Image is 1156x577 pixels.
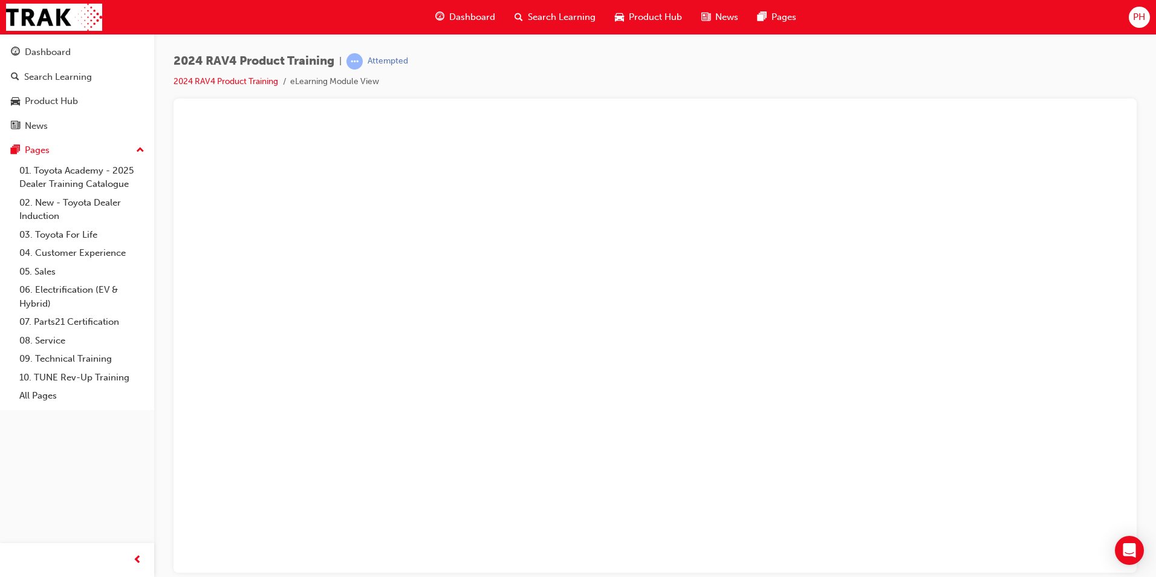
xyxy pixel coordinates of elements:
div: Pages [25,143,50,157]
span: learningRecordVerb_ATTEMPT-icon [346,53,363,70]
li: eLearning Module View [290,75,379,89]
span: news-icon [11,121,20,132]
span: Dashboard [449,10,495,24]
span: pages-icon [758,10,767,25]
a: 02. New - Toyota Dealer Induction [15,194,149,226]
a: Product Hub [5,90,149,112]
a: 09. Technical Training [15,350,149,368]
span: prev-icon [133,553,142,568]
a: All Pages [15,386,149,405]
span: car-icon [615,10,624,25]
span: News [715,10,738,24]
span: Pages [771,10,796,24]
a: 03. Toyota For Life [15,226,149,244]
a: 01. Toyota Academy - 2025 Dealer Training Catalogue [15,161,149,194]
span: news-icon [701,10,710,25]
button: Pages [5,139,149,161]
span: Search Learning [528,10,596,24]
div: Dashboard [25,45,71,59]
span: | [339,54,342,68]
a: pages-iconPages [748,5,806,30]
a: guage-iconDashboard [426,5,505,30]
a: 07. Parts21 Certification [15,313,149,331]
span: pages-icon [11,145,20,156]
button: DashboardSearch LearningProduct HubNews [5,39,149,139]
span: PH [1133,10,1145,24]
span: guage-icon [435,10,444,25]
a: car-iconProduct Hub [605,5,692,30]
span: guage-icon [11,47,20,58]
div: Search Learning [24,70,92,84]
span: car-icon [11,96,20,107]
img: Trak [6,4,102,31]
div: News [25,119,48,133]
a: 06. Electrification (EV & Hybrid) [15,281,149,313]
div: Attempted [368,56,408,67]
div: Product Hub [25,94,78,108]
a: 05. Sales [15,262,149,281]
div: Open Intercom Messenger [1115,536,1144,565]
a: news-iconNews [692,5,748,30]
a: 10. TUNE Rev-Up Training [15,368,149,387]
a: Search Learning [5,66,149,88]
span: 2024 RAV4 Product Training [174,54,334,68]
span: up-icon [136,143,144,158]
a: 08. Service [15,331,149,350]
span: Product Hub [629,10,682,24]
a: search-iconSearch Learning [505,5,605,30]
span: search-icon [11,72,19,83]
a: News [5,115,149,137]
a: 04. Customer Experience [15,244,149,262]
a: Dashboard [5,41,149,64]
a: 2024 RAV4 Product Training [174,76,278,86]
button: PH [1129,7,1150,28]
span: search-icon [515,10,523,25]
